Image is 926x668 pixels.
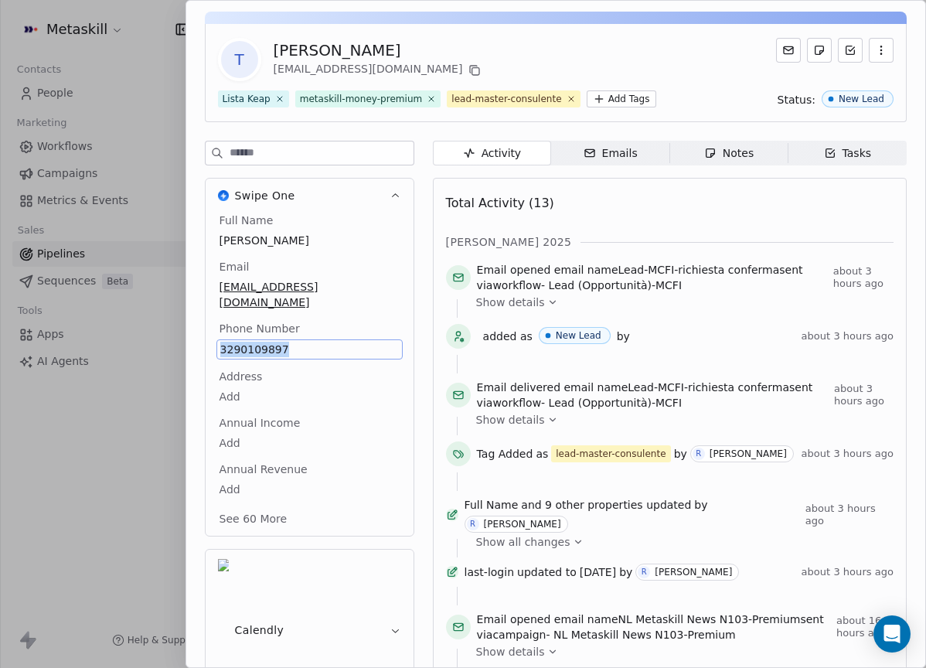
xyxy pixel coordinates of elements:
[216,259,253,274] span: Email
[618,264,780,276] span: Lead-MCFI-richiesta conferma
[802,330,894,343] span: about 3 hours ago
[824,145,872,162] div: Tasks
[655,567,732,578] div: [PERSON_NAME]
[587,90,656,107] button: Add Tags
[235,188,295,203] span: Swipe One
[549,397,682,409] span: Lead (Opportunità)-MCFI
[220,279,400,310] span: [EMAIL_ADDRESS][DOMAIN_NAME]
[223,92,271,106] div: Lista Keap
[521,497,691,513] span: and 9 other properties updated
[235,622,284,638] span: Calendly
[210,505,297,533] button: See 60 More
[584,145,638,162] div: Emails
[477,262,827,293] span: email name sent via workflow -
[536,446,548,462] span: as
[476,534,883,550] a: Show all changes
[553,629,736,641] span: NL Metaskill News N103-Premium
[642,566,647,578] div: R
[274,61,485,80] div: [EMAIL_ADDRESS][DOMAIN_NAME]
[216,369,266,384] span: Address
[446,196,554,210] span: Total Activity (13)
[216,415,304,431] span: Annual Income
[802,448,894,460] span: about 3 hours ago
[218,190,229,201] img: Swipe One
[873,615,911,653] div: Open Intercom Messenger
[451,92,561,106] div: lead-master-consulente
[477,446,533,462] span: Tag Added
[556,330,601,341] div: New Lead
[220,482,400,497] span: Add
[476,412,545,428] span: Show details
[206,179,414,213] button: Swipe OneSwipe One
[517,564,577,580] span: updated to
[476,644,545,659] span: Show details
[465,564,514,580] span: last-login
[628,381,789,394] span: Lead-MCFI-richiesta conferma
[805,503,894,527] span: about 3 hours ago
[220,389,400,404] span: Add
[274,39,485,61] div: [PERSON_NAME]
[477,381,560,394] span: Email delivered
[483,329,533,344] span: added as
[484,519,561,530] div: [PERSON_NAME]
[477,380,828,411] span: email name sent via workflow -
[477,612,830,642] span: email name sent via campaign -
[216,321,303,336] span: Phone Number
[470,518,475,530] div: R
[206,213,414,536] div: Swipe OneSwipe One
[778,92,815,107] span: Status:
[220,233,400,248] span: [PERSON_NAME]
[220,342,399,357] span: 3290109897
[446,234,572,250] span: [PERSON_NAME] 2025
[465,497,519,513] span: Full Name
[476,295,545,310] span: Show details
[216,462,311,477] span: Annual Revenue
[710,448,787,459] div: [PERSON_NAME]
[704,145,754,162] div: Notes
[216,213,277,228] span: Full Name
[696,448,701,460] div: R
[476,644,883,659] a: Show details
[220,435,400,451] span: Add
[300,92,423,106] div: metaskill-money-premium
[580,564,616,580] span: [DATE]
[619,564,632,580] span: by
[674,446,687,462] span: by
[556,447,666,461] div: lead-master-consulente
[694,497,707,513] span: by
[476,534,570,550] span: Show all changes
[476,412,883,428] a: Show details
[549,279,682,291] span: Lead (Opportunità)-MCFI
[833,265,894,290] span: about 3 hours ago
[476,295,883,310] a: Show details
[477,613,551,625] span: Email opened
[221,41,258,78] span: T
[477,264,551,276] span: Email opened
[618,613,801,625] span: NL Metaskill News N103-Premium
[834,383,894,407] span: about 3 hours ago
[617,329,630,344] span: by
[836,615,894,639] span: about 16 hours ago
[839,94,884,104] div: New Lead
[802,566,894,578] span: about 3 hours ago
